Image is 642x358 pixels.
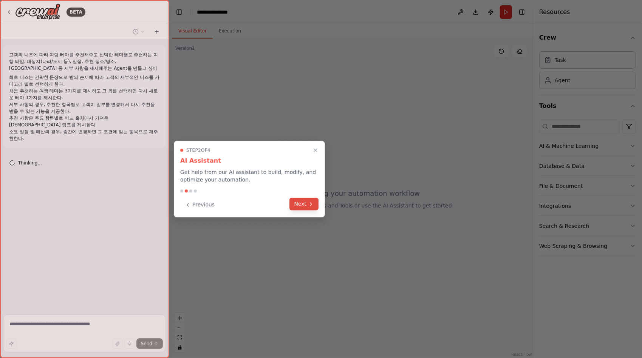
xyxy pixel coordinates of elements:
button: Close walkthrough [311,146,320,155]
span: Step 2 of 4 [186,147,210,153]
button: Next [289,198,319,210]
h3: AI Assistant [180,156,319,165]
button: Hide left sidebar [174,7,184,17]
p: Get help from our AI assistant to build, modify, and optimize your automation. [180,168,319,183]
button: Previous [180,198,219,211]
